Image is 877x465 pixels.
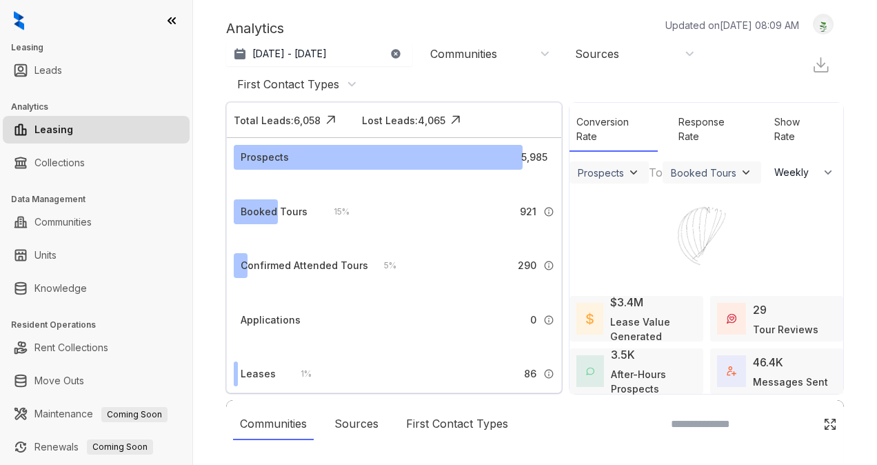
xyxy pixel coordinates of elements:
[611,346,635,363] div: 3.5K
[627,166,641,179] img: ViewFilterArrow
[241,366,276,382] div: Leases
[753,354,783,370] div: 46.4K
[672,108,754,152] div: Response Rate
[234,113,321,128] div: Total Leads: 6,058
[823,417,837,431] img: Click Icon
[610,315,696,344] div: Lease Value Generated
[3,367,190,395] li: Move Outs
[586,367,594,375] img: AfterHoursConversations
[518,258,536,273] span: 290
[543,315,554,326] img: Info
[739,166,753,179] img: ViewFilterArrow
[34,275,87,302] a: Knowledge
[34,208,92,236] a: Communities
[766,160,843,185] button: Weekly
[671,167,736,179] div: Booked Tours
[578,167,624,179] div: Prospects
[241,204,308,219] div: Booked Tours
[34,116,73,144] a: Leasing
[11,41,192,54] h3: Leasing
[399,408,515,440] div: First Contact Types
[3,334,190,362] li: Rent Collections
[327,408,385,440] div: Sources
[3,57,190,84] li: Leads
[233,408,314,440] div: Communities
[3,275,190,302] li: Knowledge
[794,418,806,430] img: SearchIcon
[3,433,190,461] li: Renewals
[753,322,818,337] div: Tour Reviews
[543,260,554,271] img: Info
[524,366,536,382] span: 86
[569,108,658,152] div: Conversion Rate
[610,294,643,310] div: $3.4M
[34,149,85,177] a: Collections
[321,110,341,130] img: Click Icon
[520,204,536,219] span: 921
[241,150,289,165] div: Prospects
[252,47,327,61] p: [DATE] - [DATE]
[34,57,62,84] a: Leads
[753,375,828,389] div: Messages Sent
[34,433,153,461] a: RenewalsComing Soon
[3,400,190,428] li: Maintenance
[430,46,497,61] div: Communities
[611,367,696,396] div: After-Hours Prospects
[3,149,190,177] li: Collections
[655,185,758,288] img: Loader
[241,258,368,273] div: Confirmed Attended Tours
[586,313,594,325] img: LeaseValue
[370,258,396,273] div: 5 %
[543,368,554,379] img: Info
[287,366,312,382] div: 1 %
[226,18,284,39] p: Analytics
[14,11,24,30] img: logo
[362,113,445,128] div: Lost Leads: 4,065
[774,166,816,179] span: Weekly
[767,108,829,152] div: Show Rate
[727,366,736,376] img: TotalFum
[575,46,619,61] div: Sources
[445,110,466,130] img: Click Icon
[237,77,339,92] div: First Contact Types
[665,18,799,32] p: Updated on [DATE] 08:09 AM
[649,164,663,181] div: To
[530,313,536,328] span: 0
[11,101,192,113] h3: Analytics
[521,150,547,165] span: 5,985
[543,206,554,217] img: Info
[11,193,192,206] h3: Data Management
[753,301,767,318] div: 29
[3,116,190,144] li: Leasing
[3,241,190,269] li: Units
[727,314,736,324] img: TourReviews
[812,55,830,74] img: Download
[87,439,153,455] span: Coming Soon
[34,241,57,269] a: Units
[101,407,168,422] span: Coming Soon
[11,319,192,331] h3: Resident Operations
[320,204,350,219] div: 15 %
[3,208,190,236] li: Communities
[241,313,301,328] div: Applications
[226,41,412,66] button: [DATE] - [DATE]
[34,334,108,362] a: Rent Collections
[814,17,833,32] img: UserAvatar
[34,367,84,395] a: Move Outs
